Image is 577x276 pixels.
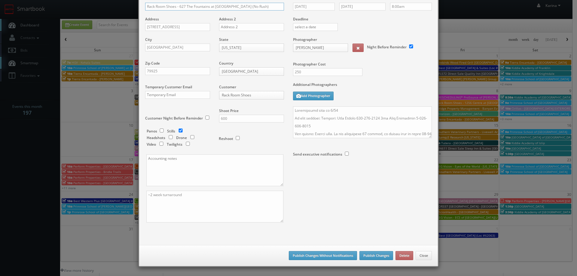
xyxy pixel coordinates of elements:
[145,17,159,22] label: Address
[293,37,317,42] label: Photographer
[147,129,157,134] label: Panos
[219,61,233,66] label: Country
[219,17,236,22] label: Address 2
[293,44,348,52] a: [PERSON_NAME]
[219,108,239,113] label: Shoot Price
[293,68,362,76] input: Photographer Cost
[167,129,175,134] label: Stills
[289,251,357,260] button: Publish Changes Without Notifications
[145,23,210,31] input: Address
[145,91,210,99] input: Temporary Email
[219,67,284,76] a: [GEOGRAPHIC_DATA]
[219,23,284,31] input: Address 2
[296,44,340,52] span: [PERSON_NAME]
[145,61,160,66] label: Zip Code
[416,251,432,260] button: Close
[293,3,335,11] input: Select a date
[219,44,284,52] a: [US_STATE]
[219,136,233,141] label: Reshoot
[293,92,334,100] button: Add Photographer
[339,3,386,11] input: Select a date
[222,91,276,99] span: Rack Room Shoes
[176,135,187,140] label: Drone
[288,17,436,22] label: Deadline
[359,251,393,260] button: Publish Changes
[145,37,152,42] label: City
[145,84,192,89] label: Temporary Customer Email
[145,3,284,11] input: Title
[147,135,165,140] label: Headshots
[222,44,276,52] span: [US_STATE]
[167,142,182,147] label: Twilights
[395,251,413,260] button: Delete
[293,23,338,31] input: select a date
[293,82,432,90] label: Additional Photographers
[147,142,156,147] label: Video
[293,152,342,157] label: Send executive notifications
[219,115,284,123] input: Shoot Price
[219,37,228,42] label: State
[145,116,203,121] label: Customer Night Before Reminder
[222,68,276,75] span: [GEOGRAPHIC_DATA]
[145,67,210,75] input: Zip Code
[288,62,436,67] label: Photographer Cost
[145,44,210,51] input: City
[219,84,236,89] label: Customer
[219,91,284,99] a: Rack Room Shoes
[367,44,407,50] label: Night Before Reminder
